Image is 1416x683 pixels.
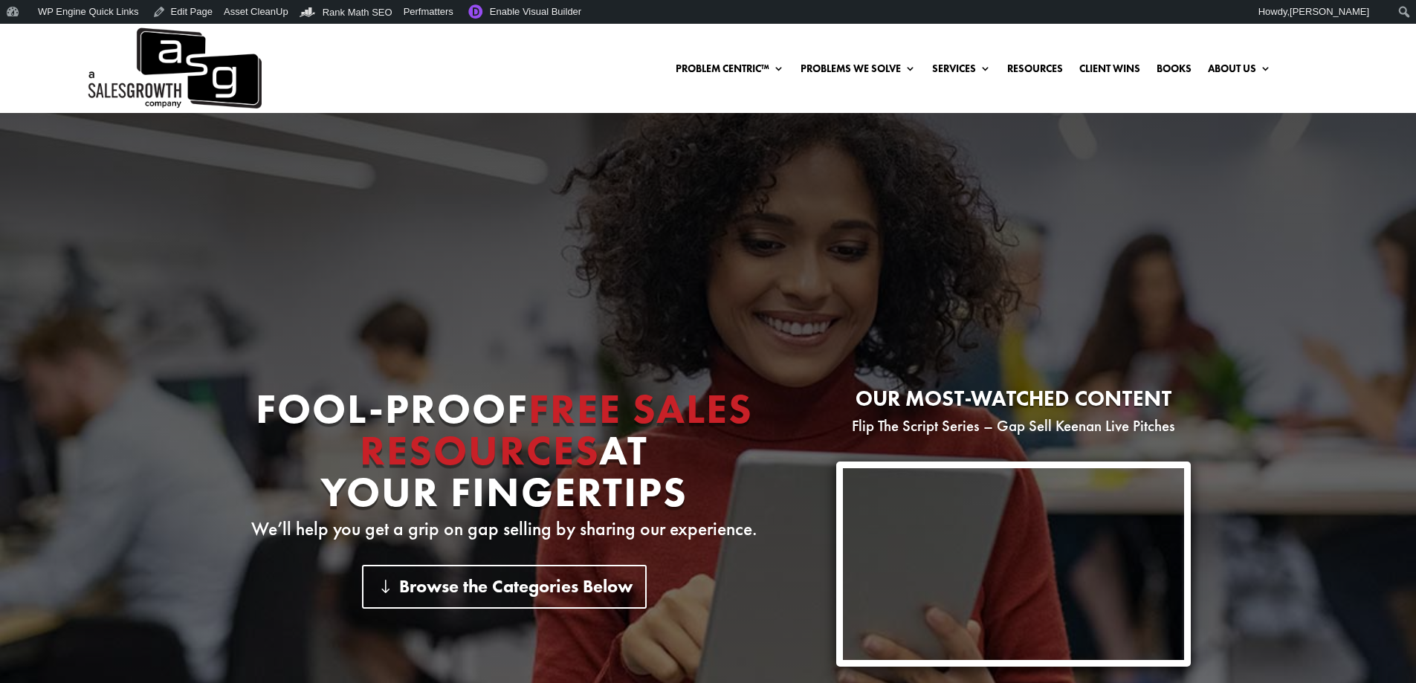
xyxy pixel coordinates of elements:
a: Services [932,63,991,80]
span: [PERSON_NAME] [1290,6,1369,17]
a: About Us [1208,63,1271,80]
a: A Sales Growth Company Logo [85,24,262,113]
span: Free Sales Resources [360,382,753,477]
h2: Our most-watched content [836,388,1191,417]
p: Flip The Script Series – Gap Sell Keenan Live Pitches [836,417,1191,435]
h1: Fool-proof At Your Fingertips [225,388,783,520]
a: Problem Centric™ [676,63,784,80]
iframe: YouTube video player [843,468,1184,660]
a: Client Wins [1079,63,1140,80]
a: Resources [1007,63,1063,80]
a: Problems We Solve [801,63,916,80]
span: Rank Math SEO [323,7,392,18]
a: Browse the Categories Below [362,565,647,609]
p: We’ll help you get a grip on gap selling by sharing our experience. [225,520,783,538]
img: ASG Co. Logo [85,24,262,113]
a: Books [1157,63,1192,80]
